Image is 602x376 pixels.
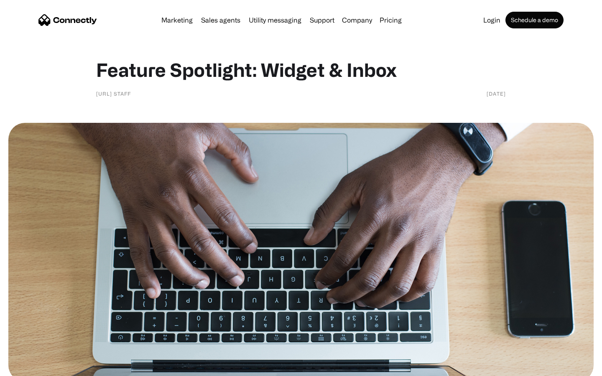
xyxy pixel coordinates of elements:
a: Login [480,17,504,23]
a: Utility messaging [245,17,305,23]
ul: Language list [17,361,50,373]
div: Company [342,14,372,26]
a: home [38,14,97,26]
h1: Feature Spotlight: Widget & Inbox [96,58,506,81]
div: Company [339,14,375,26]
div: [DATE] [487,89,506,98]
a: Pricing [376,17,405,23]
aside: Language selected: English [8,361,50,373]
a: Support [306,17,338,23]
a: Schedule a demo [505,12,564,28]
a: Sales agents [198,17,244,23]
a: Marketing [158,17,196,23]
div: [URL] staff [96,89,131,98]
